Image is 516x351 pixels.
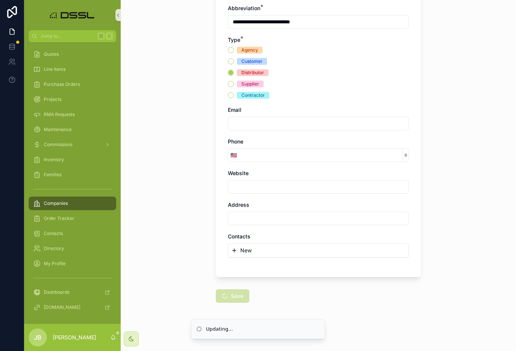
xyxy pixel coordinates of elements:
a: Dashboards [29,285,116,299]
a: Inventory [29,153,116,166]
span: Abbreviation [228,5,260,11]
span: Address [228,201,249,208]
div: Distributor [241,69,264,76]
p: [PERSON_NAME] [53,334,96,341]
span: Website [228,170,249,176]
div: Updating... [206,325,233,333]
span: Directory [44,246,64,252]
span: Inventory [44,157,64,163]
span: Purchase Orders [44,81,80,87]
div: Customer [241,58,263,65]
span: New [240,247,252,254]
a: Maintenance [29,123,116,136]
button: Jump to...K [29,30,116,42]
span: [DOMAIN_NAME] [44,304,80,310]
a: Directory [29,242,116,255]
a: Families [29,168,116,182]
span: 🇺🇸 [230,151,237,159]
button: New [231,247,405,254]
div: Agency [241,47,258,53]
a: [DOMAIN_NAME] [29,301,116,314]
a: Companies [29,197,116,210]
span: RMA Requests [44,111,75,118]
div: Supplier [241,81,259,87]
span: Contacts [44,230,63,237]
a: Purchase Orders [29,78,116,91]
a: Contacts [29,227,116,240]
span: Quotes [44,51,59,57]
button: Select Button [228,148,239,162]
a: Projects [29,93,116,106]
span: Line Items [44,66,66,72]
a: Commissions [29,138,116,151]
a: Quotes [29,47,116,61]
span: Phone [228,138,243,145]
span: Families [44,172,61,178]
span: K [106,33,112,39]
div: scrollable content [24,42,121,324]
span: Email [228,107,241,113]
span: Maintenance [44,127,72,133]
iframe: Spotlight [1,36,8,44]
span: Contacts [228,233,250,240]
img: App logo [48,9,98,21]
span: Commissions [44,142,72,148]
span: Companies [44,200,68,206]
span: My Profile [44,261,66,267]
div: Contractor [241,92,265,99]
a: Line Items [29,63,116,76]
span: JB [34,333,41,342]
span: Jump to... [40,33,94,39]
a: RMA Requests [29,108,116,121]
span: Order Tracker [44,215,74,221]
span: Type [228,37,240,43]
a: My Profile [29,257,116,270]
span: Dashboards [44,289,69,295]
span: Projects [44,96,61,102]
a: Order Tracker [29,212,116,225]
